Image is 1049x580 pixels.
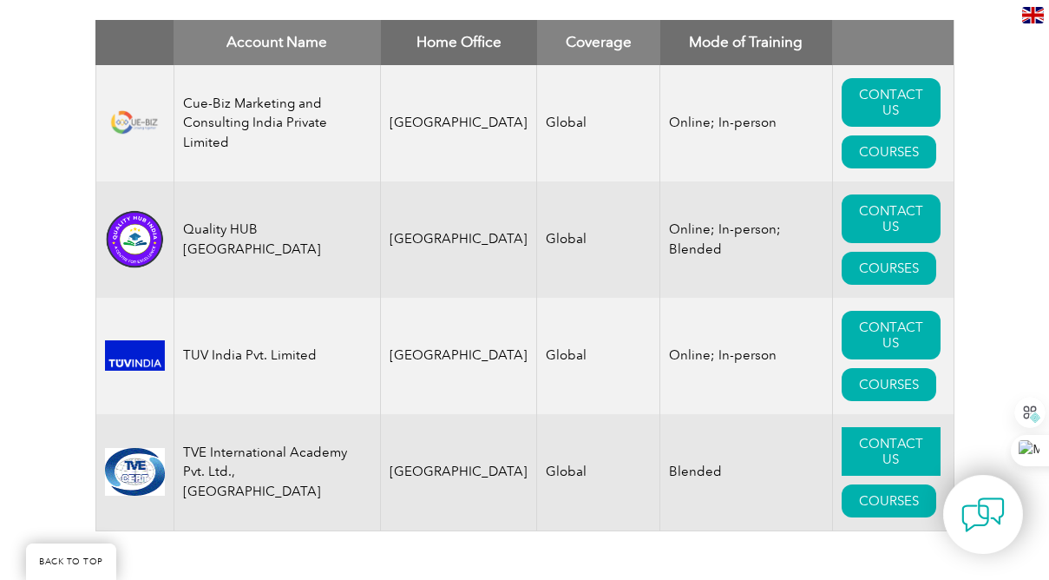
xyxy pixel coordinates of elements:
[961,493,1005,537] img: contact-chat.png
[660,65,832,181] td: Online; In-person
[381,298,537,414] td: [GEOGRAPHIC_DATA]
[174,65,381,181] td: Cue-Biz Marketing and Consulting India Private Limited
[842,427,941,476] a: CONTACT US
[26,544,116,580] a: BACK TO TOP
[381,414,537,531] td: [GEOGRAPHIC_DATA]
[381,65,537,181] td: [GEOGRAPHIC_DATA]
[832,20,954,65] th: : activate to sort column ascending
[537,20,660,65] th: Coverage: activate to sort column ascending
[660,20,832,65] th: Mode of Training: activate to sort column ascending
[660,298,832,414] td: Online; In-person
[174,414,381,531] td: TVE International Academy Pvt. Ltd., [GEOGRAPHIC_DATA]
[105,209,165,269] img: 1f5f17b3-71f2-ef11-be21-002248955c5a-logo.png
[1022,7,1044,23] img: en
[537,65,660,181] td: Global
[381,181,537,298] td: [GEOGRAPHIC_DATA]
[660,414,832,531] td: Blended
[174,181,381,298] td: Quality HUB [GEOGRAPHIC_DATA]
[842,311,941,359] a: CONTACT US
[842,484,936,517] a: COURSES
[105,340,165,371] img: cdaf935f-6ff2-ef11-be21-002248955c5a-logo.png
[105,448,165,495] img: d3234973-b6af-ec11-983f-002248d39118-logo.gif
[381,20,537,65] th: Home Office: activate to sort column ascending
[537,414,660,531] td: Global
[174,20,381,65] th: Account Name: activate to sort column descending
[842,368,936,401] a: COURSES
[105,108,165,138] img: b118c505-f3a0-ea11-a812-000d3ae11abd-logo.png
[842,194,941,243] a: CONTACT US
[842,78,941,127] a: CONTACT US
[537,298,660,414] td: Global
[842,135,936,168] a: COURSES
[537,181,660,298] td: Global
[174,298,381,414] td: TUV India Pvt. Limited
[842,252,936,285] a: COURSES
[660,181,832,298] td: Online; In-person; Blended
